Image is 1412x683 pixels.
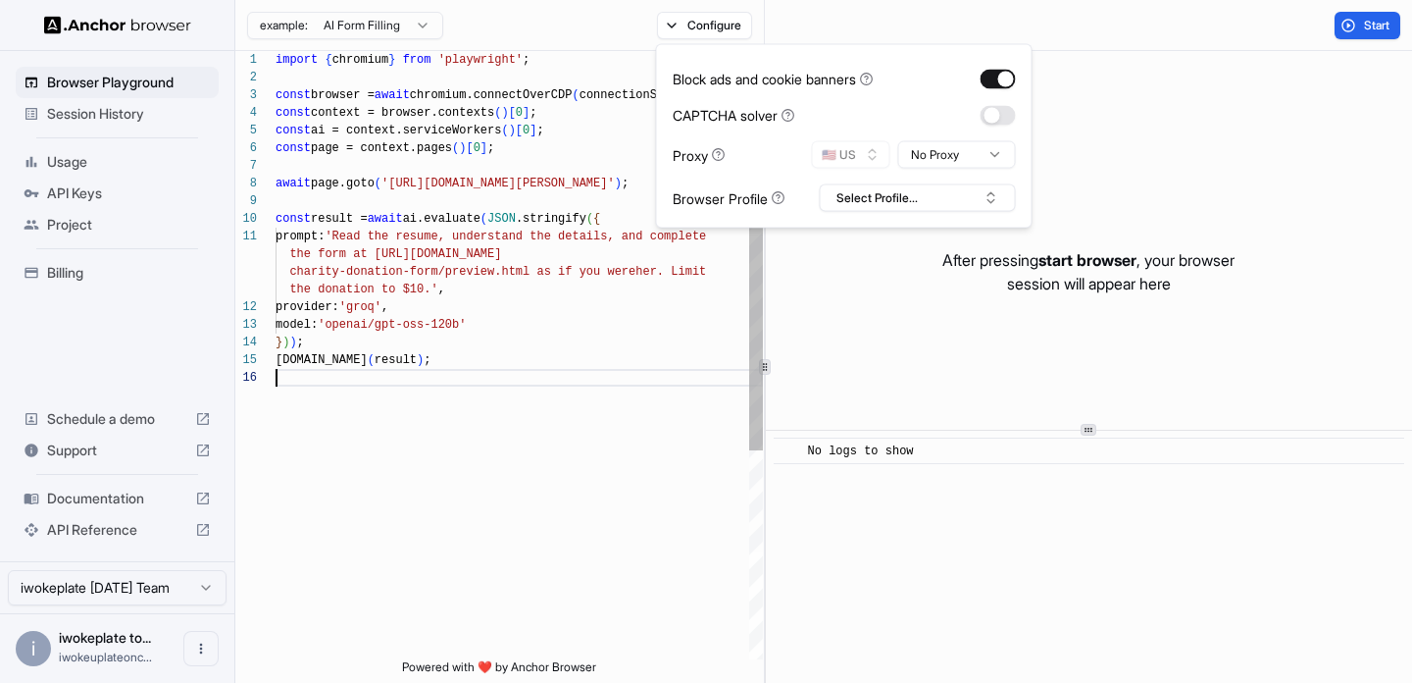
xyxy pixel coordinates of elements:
span: ) [417,353,424,367]
span: Start [1364,18,1391,33]
span: Browser Playground [47,73,211,92]
span: ( [572,88,579,102]
span: chromium.connectOverCDP [410,88,573,102]
div: 7 [235,157,257,175]
div: 15 [235,351,257,369]
span: 0 [516,106,523,120]
span: const [276,106,311,120]
span: the donation to $10.' [289,283,437,296]
span: the form at [URL][DOMAIN_NAME] [289,247,501,261]
div: 11 [235,228,257,245]
div: 5 [235,122,257,139]
span: { [593,212,600,226]
span: '[URL][DOMAIN_NAME][PERSON_NAME]' [381,177,615,190]
span: ] [529,124,536,137]
div: 12 [235,298,257,316]
span: ; [297,336,304,349]
span: , [381,300,388,314]
div: 4 [235,104,257,122]
span: ( [501,124,508,137]
span: iwokeplate today [59,629,151,646]
span: ( [375,177,381,190]
span: ) [501,106,508,120]
div: i [16,631,51,666]
div: 6 [235,139,257,157]
span: ) [459,141,466,155]
span: [ [516,124,523,137]
span: await [276,177,311,190]
span: API Keys [47,184,211,203]
button: Select Profile... [820,184,1016,212]
span: [DOMAIN_NAME] [276,353,368,367]
span: Session History [47,104,211,124]
span: page = context.pages [311,141,452,155]
span: iwokeuplateonce@gmail.com [59,650,152,664]
span: import [276,53,318,67]
span: provider: [276,300,339,314]
span: charity-donation-form/preview.html as if you were [289,265,635,279]
span: browser = [311,88,375,102]
div: Proxy [673,144,726,165]
span: [ [509,106,516,120]
span: 'playwright' [438,53,523,67]
span: 'Read the resume, understand the details, and comp [325,230,678,243]
span: ; [424,353,430,367]
button: Configure [657,12,752,39]
div: 2 [235,69,257,86]
span: 'openai/gpt-oss-120b' [318,318,466,332]
span: page.goto [311,177,375,190]
span: Powered with ❤️ by Anchor Browser [402,659,596,683]
span: ( [480,212,487,226]
span: her. Limit [635,265,706,279]
span: ai = context.serviceWorkers [311,124,501,137]
span: ( [586,212,593,226]
span: ) [509,124,516,137]
span: 'groq' [339,300,381,314]
div: Project [16,209,219,240]
div: 9 [235,192,257,210]
span: ) [289,336,296,349]
span: const [276,141,311,155]
span: const [276,212,311,226]
span: await [375,88,410,102]
span: .stringify [516,212,586,226]
div: Support [16,435,219,466]
span: ; [536,124,543,137]
span: model: [276,318,318,332]
button: Start [1335,12,1400,39]
span: result [375,353,417,367]
div: Usage [16,146,219,178]
div: 8 [235,175,257,192]
div: Block ads and cookie banners [673,69,874,89]
span: result = [311,212,368,226]
button: Open menu [183,631,219,666]
span: Support [47,441,187,460]
span: } [388,53,395,67]
div: Documentation [16,483,219,514]
span: 0 [474,141,480,155]
span: prompt: [276,230,325,243]
span: ; [487,141,494,155]
span: ai.evaluate [403,212,480,226]
span: [ [466,141,473,155]
span: ) [615,177,622,190]
div: 1 [235,51,257,69]
div: CAPTCHA solver [673,105,795,126]
div: 3 [235,86,257,104]
div: 10 [235,210,257,228]
div: API Reference [16,514,219,546]
span: ) [282,336,289,349]
span: ; [529,106,536,120]
span: chromium [332,53,389,67]
span: ; [622,177,629,190]
span: ] [523,106,529,120]
span: example: [260,18,308,33]
div: Browser Profile [673,187,785,208]
img: Anchor Logo [44,16,191,34]
div: API Keys [16,178,219,209]
p: After pressing , your browser session will appear here [942,248,1235,295]
span: lete [678,230,706,243]
span: } [276,336,282,349]
span: const [276,124,311,137]
div: Billing [16,257,219,289]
